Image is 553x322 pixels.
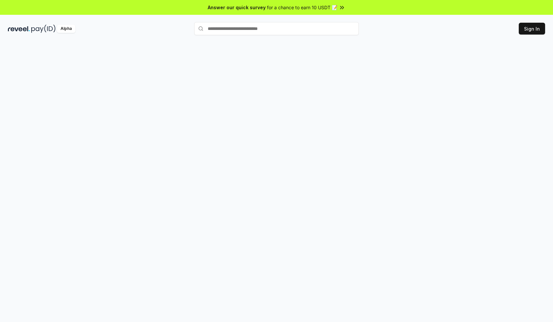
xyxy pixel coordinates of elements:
[208,4,266,11] span: Answer our quick survey
[31,25,56,33] img: pay_id
[57,25,75,33] div: Alpha
[267,4,337,11] span: for a chance to earn 10 USDT 📝
[519,23,545,35] button: Sign In
[8,25,30,33] img: reveel_dark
